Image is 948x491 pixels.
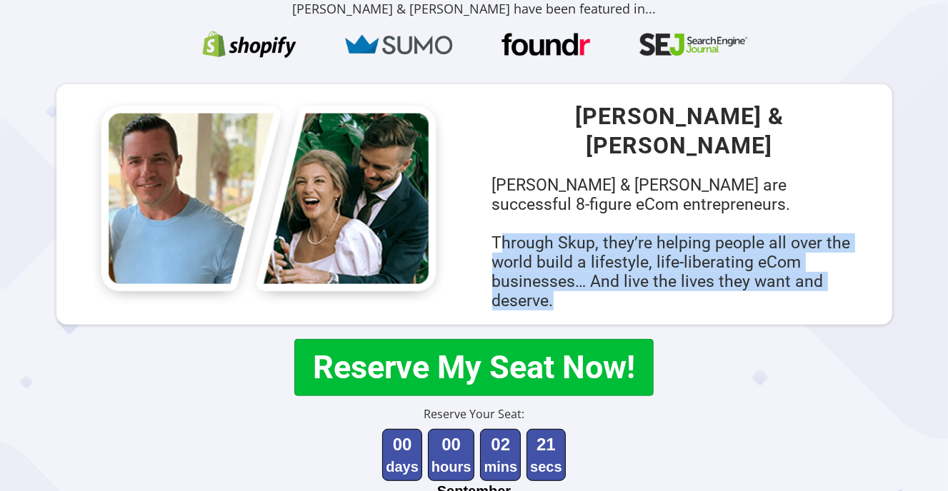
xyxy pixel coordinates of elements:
iframe: Chat Widget [877,422,948,491]
div: secs [530,457,562,477]
div: mins [484,457,517,477]
div: 00 [431,432,471,457]
div: [PERSON_NAME] & [PERSON_NAME] have been featured in... [81,1,867,17]
div: 00 [386,432,419,457]
div: 02 [484,432,517,457]
div: 21 [530,432,562,457]
button: Reserve My Seat Now! [294,339,654,397]
div: days [386,457,419,477]
b: [PERSON_NAME] & [PERSON_NAME] [575,103,784,160]
div: hours [431,457,471,477]
div: Through Skup, they’re helping people all over the world build a lifestyle, life-liberating eCom b... [492,233,867,310]
h2: [PERSON_NAME] & [PERSON_NAME] are successful 8-figure eCom entrepreneurs. [492,176,867,310]
div: Reserve Your Seat: [220,407,728,422]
